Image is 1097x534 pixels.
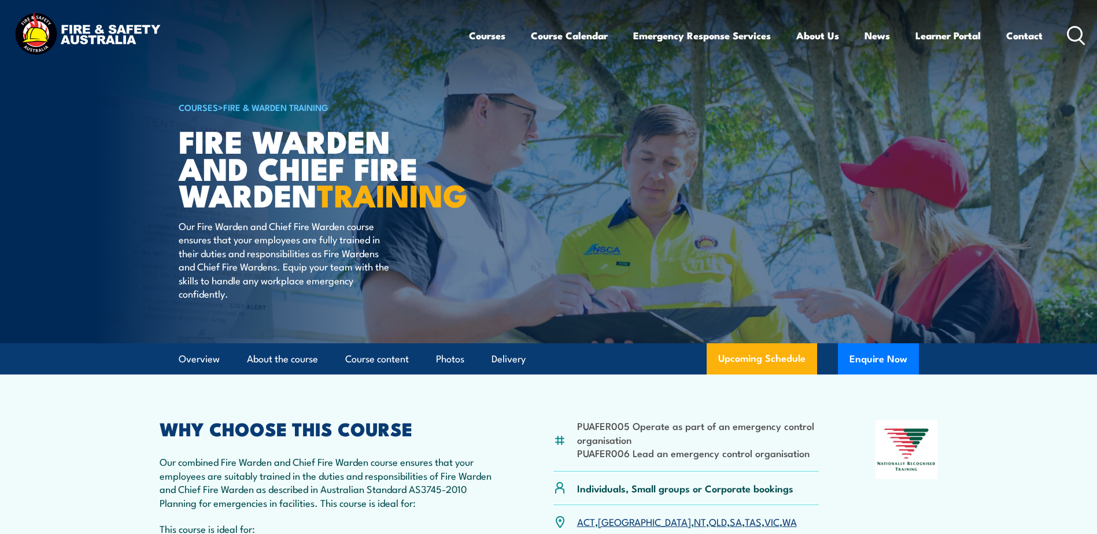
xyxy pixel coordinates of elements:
button: Enquire Now [838,343,919,374]
a: Overview [179,344,220,374]
a: VIC [764,514,780,528]
a: Contact [1006,20,1043,51]
li: PUAFER006 Lead an emergency control organisation [577,446,819,459]
a: Learner Portal [915,20,981,51]
a: Fire & Warden Training [223,101,328,113]
a: About the course [247,344,318,374]
a: Upcoming Schedule [707,343,817,374]
p: Individuals, Small groups or Corporate bookings [577,481,793,495]
h1: Fire Warden and Chief Fire Warden [179,127,464,208]
li: PUAFER005 Operate as part of an emergency control organisation [577,419,819,446]
a: Photos [436,344,464,374]
a: Emergency Response Services [633,20,771,51]
a: WA [782,514,797,528]
a: Delivery [492,344,526,374]
a: QLD [709,514,727,528]
h2: WHY CHOOSE THIS COURSE [160,420,497,436]
a: About Us [796,20,839,51]
a: Course Calendar [531,20,608,51]
a: News [865,20,890,51]
h6: > [179,100,464,114]
strong: TRAINING [317,170,467,218]
a: Courses [469,20,505,51]
a: COURSES [179,101,218,113]
a: ACT [577,514,595,528]
p: Our Fire Warden and Chief Fire Warden course ensures that your employees are fully trained in the... [179,219,390,300]
a: NT [694,514,706,528]
p: Our combined Fire Warden and Chief Fire Warden course ensures that your employees are suitably tr... [160,455,497,509]
img: Nationally Recognised Training logo. [876,420,938,479]
a: TAS [745,514,762,528]
a: [GEOGRAPHIC_DATA] [598,514,691,528]
a: SA [730,514,742,528]
a: Course content [345,344,409,374]
p: , , , , , , , [577,515,797,528]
